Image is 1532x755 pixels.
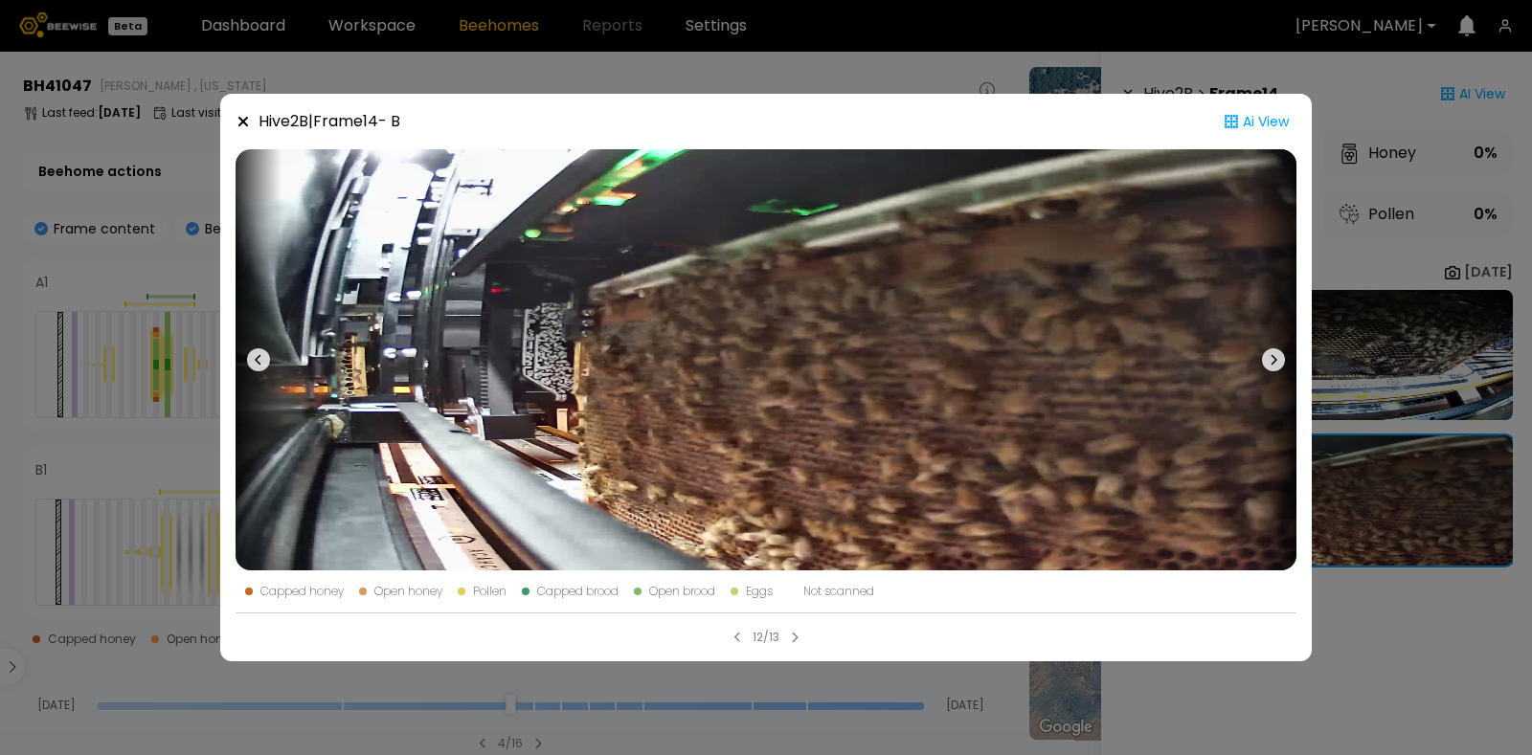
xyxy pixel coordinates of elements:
[236,149,1296,570] img: 20250824_105408_-0700-b-1315-back-41047-ACHHNNCA.jpg
[313,110,378,132] strong: Frame 14
[259,110,400,133] div: Hive 2 B |
[649,586,715,597] div: Open brood
[378,110,400,132] span: - B
[746,586,773,597] div: Eggs
[374,586,442,597] div: Open honey
[803,586,874,597] div: Not scanned
[1216,109,1296,134] div: Ai View
[260,586,344,597] div: Capped honey
[473,586,507,597] div: Pollen
[537,586,619,597] div: Capped brood
[753,629,779,646] div: 12/13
